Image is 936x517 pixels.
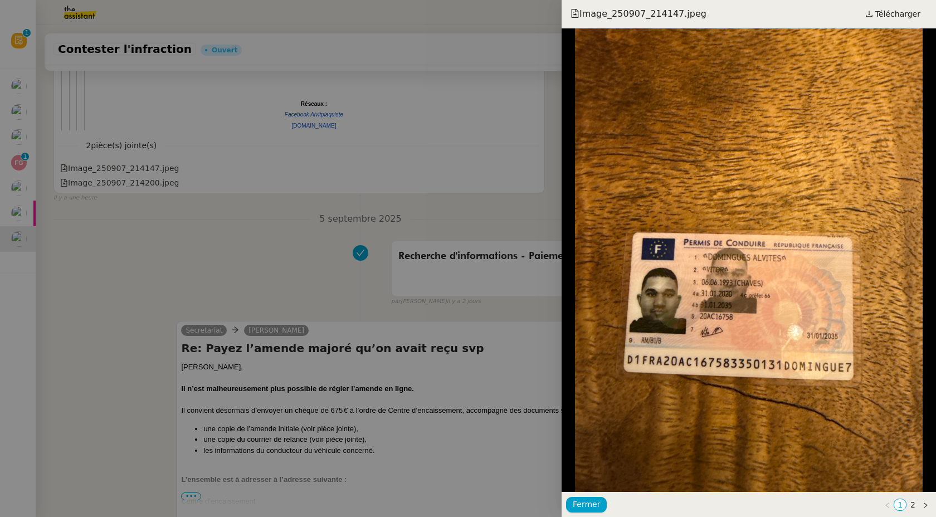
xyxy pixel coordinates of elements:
span: Télécharger [875,7,920,21]
li: 1 [894,499,906,511]
a: 2 [907,499,919,510]
span: Image_250907_214147.jpeg [571,8,706,20]
button: Page précédente [881,499,894,511]
button: Fermer [566,497,607,513]
button: Page suivante [919,499,932,511]
li: 2 [906,499,919,511]
span: Fermer [573,498,600,511]
a: Télécharger [859,6,927,22]
a: 1 [894,499,906,510]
